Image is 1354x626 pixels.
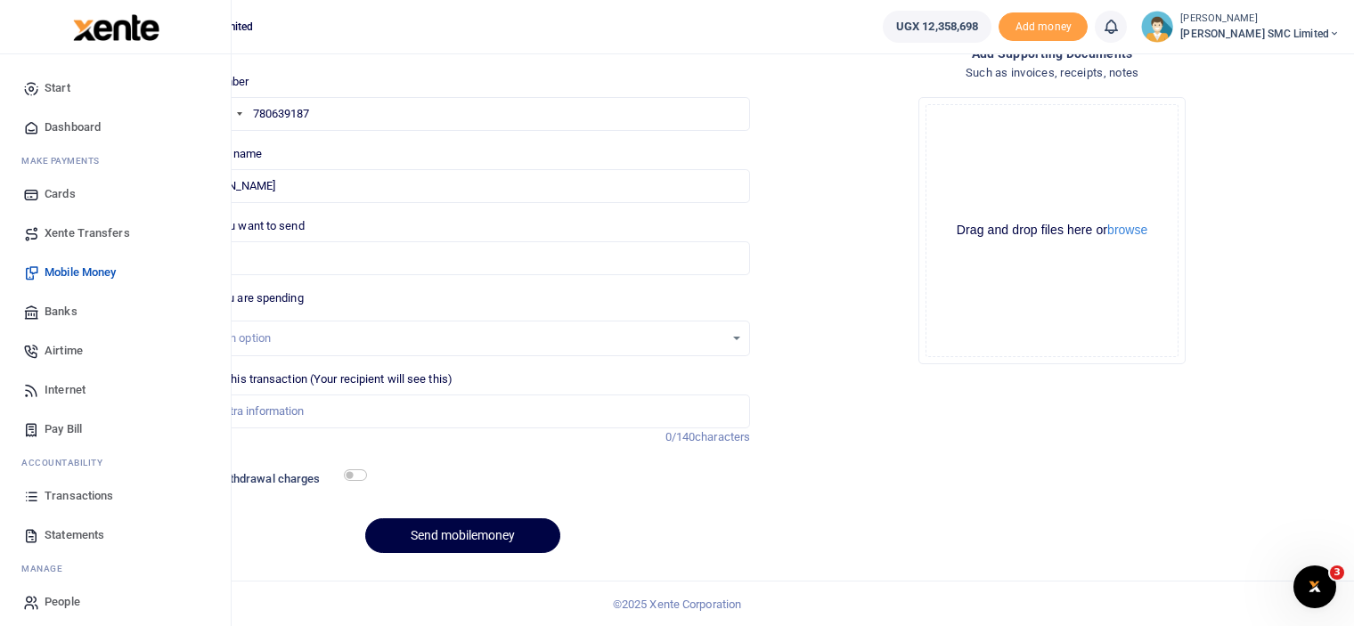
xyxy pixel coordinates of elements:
[365,518,560,553] button: Send mobilemoney
[45,593,80,611] span: People
[14,331,216,370] a: Airtime
[45,381,86,399] span: Internet
[14,292,216,331] a: Banks
[14,555,216,582] li: M
[175,370,453,388] label: Memo for this transaction (Your recipient will see this)
[14,108,216,147] a: Dashboard
[764,63,1340,83] h4: Such as invoices, receipts, notes
[188,329,724,347] div: Select an option
[896,18,978,36] span: UGX 12,358,698
[1180,12,1340,27] small: [PERSON_NAME]
[1141,11,1340,43] a: profile-user [PERSON_NAME] [PERSON_NAME] SMC Limited
[14,214,216,253] a: Xente Transfers
[175,289,303,307] label: Reason you are spending
[71,20,159,33] a: logo-small logo-large logo-large
[1180,26,1340,42] span: [PERSON_NAME] SMC Limited
[999,12,1088,42] span: Add money
[14,410,216,449] a: Pay Bill
[695,430,750,443] span: characters
[45,526,104,544] span: Statements
[45,264,116,281] span: Mobile Money
[45,487,113,505] span: Transactions
[14,516,216,555] a: Statements
[175,97,750,131] input: Enter phone number
[1293,565,1336,608] iframe: Intercom live chat
[1107,224,1147,236] button: browse
[14,370,216,410] a: Internet
[918,97,1186,364] div: File Uploader
[1330,565,1344,580] span: 3
[999,12,1088,42] li: Toup your wallet
[14,69,216,108] a: Start
[175,394,750,428] input: Enter extra information
[45,342,83,360] span: Airtime
[175,217,304,235] label: Amount you want to send
[30,154,100,167] span: ake Payments
[175,169,750,203] input: MTN & Airtel numbers are validated
[45,224,130,242] span: Xente Transfers
[876,11,999,43] li: Wallet ballance
[14,253,216,292] a: Mobile Money
[999,19,1088,32] a: Add money
[1141,11,1173,43] img: profile-user
[14,476,216,516] a: Transactions
[45,118,101,136] span: Dashboard
[30,562,63,575] span: anage
[177,472,359,486] h6: Include withdrawal charges
[45,185,76,203] span: Cards
[665,430,696,443] span: 0/140
[883,11,991,43] a: UGX 12,358,698
[175,73,249,91] label: Phone number
[175,241,750,275] input: UGX
[73,14,159,41] img: logo-large
[45,420,82,438] span: Pay Bill
[926,222,1178,239] div: Drag and drop files here or
[14,582,216,622] a: People
[45,303,77,321] span: Banks
[35,456,102,469] span: countability
[14,449,216,476] li: Ac
[14,147,216,175] li: M
[45,79,70,97] span: Start
[14,175,216,214] a: Cards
